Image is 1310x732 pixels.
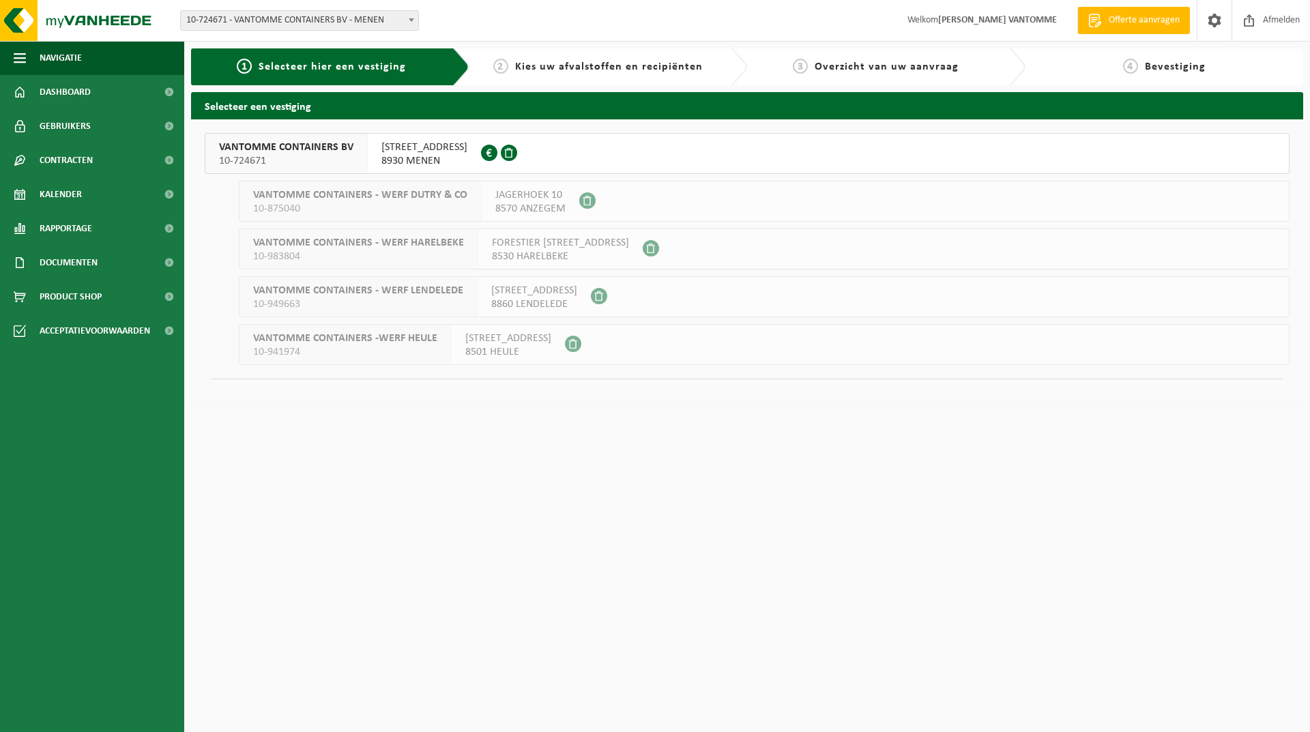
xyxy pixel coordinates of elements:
[253,202,467,216] span: 10-875040
[237,59,252,74] span: 1
[1123,59,1138,74] span: 4
[492,236,629,250] span: FORESTIER [STREET_ADDRESS]
[253,250,464,263] span: 10-983804
[191,92,1303,119] h2: Selecteer een vestiging
[259,61,406,72] span: Selecteer hier een vestiging
[793,59,808,74] span: 3
[40,211,92,246] span: Rapportage
[40,314,150,348] span: Acceptatievoorwaarden
[40,280,102,314] span: Product Shop
[253,188,467,202] span: VANTOMME CONTAINERS - WERF DUTRY & CO
[1145,61,1206,72] span: Bevestiging
[253,284,463,297] span: VANTOMME CONTAINERS - WERF LENDELEDE
[815,61,959,72] span: Overzicht van uw aanvraag
[491,297,577,311] span: 8860 LENDELEDE
[40,177,82,211] span: Kalender
[40,41,82,75] span: Navigatie
[181,11,418,30] span: 10-724671 - VANTOMME CONTAINERS BV - MENEN
[495,188,566,202] span: JAGERHOEK 10
[465,345,551,359] span: 8501 HEULE
[1077,7,1190,34] a: Offerte aanvragen
[493,59,508,74] span: 2
[492,250,629,263] span: 8530 HARELBEKE
[253,332,437,345] span: VANTOMME CONTAINERS -WERF HEULE
[180,10,419,31] span: 10-724671 - VANTOMME CONTAINERS BV - MENEN
[491,284,577,297] span: [STREET_ADDRESS]
[253,345,437,359] span: 10-941974
[219,154,353,168] span: 10-724671
[1105,14,1183,27] span: Offerte aanvragen
[205,133,1290,174] button: VANTOMME CONTAINERS BV 10-724671 [STREET_ADDRESS]8930 MENEN
[40,75,91,109] span: Dashboard
[253,297,463,311] span: 10-949663
[40,109,91,143] span: Gebruikers
[219,141,353,154] span: VANTOMME CONTAINERS BV
[515,61,703,72] span: Kies uw afvalstoffen en recipiënten
[465,332,551,345] span: [STREET_ADDRESS]
[40,143,93,177] span: Contracten
[495,202,566,216] span: 8570 ANZEGEM
[40,246,98,280] span: Documenten
[381,154,467,168] span: 8930 MENEN
[253,236,464,250] span: VANTOMME CONTAINERS - WERF HARELBEKE
[381,141,467,154] span: [STREET_ADDRESS]
[938,15,1057,25] strong: [PERSON_NAME] VANTOMME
